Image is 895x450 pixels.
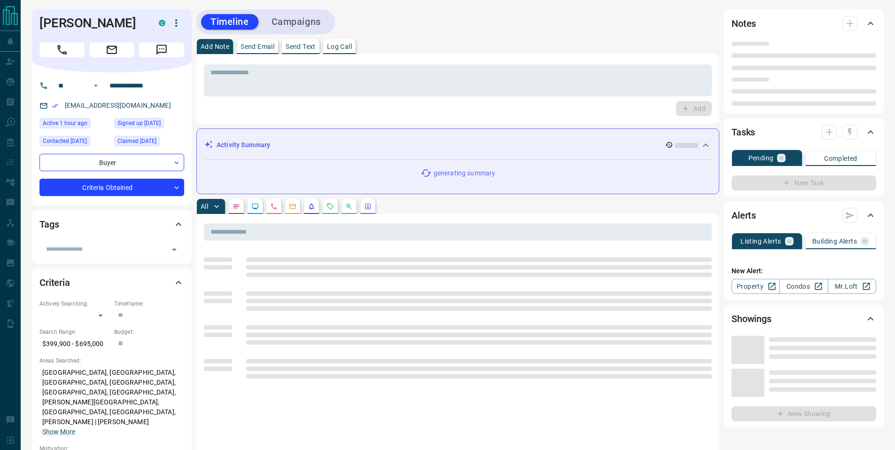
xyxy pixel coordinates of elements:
a: Condos [779,279,828,294]
svg: Notes [233,203,240,210]
span: Call [39,42,85,57]
div: Wed May 14 2025 [114,118,184,131]
h2: Tasks [732,125,755,140]
div: Thu Sep 11 2025 [39,136,109,149]
p: Log Call [327,43,352,50]
div: Alerts [732,204,876,227]
button: Open [168,243,181,256]
p: Budget: [114,328,184,336]
div: Notes [732,12,876,35]
p: Actively Searching: [39,300,109,308]
p: All [201,203,208,210]
div: Criteria [39,271,184,294]
p: Send Text [286,43,316,50]
h2: Tags [39,217,59,232]
span: Signed up [DATE] [117,118,161,128]
svg: Emails [289,203,296,210]
p: Add Note [201,43,229,50]
h2: Criteria [39,275,70,290]
div: Wed May 14 2025 [114,136,184,149]
h2: Notes [732,16,756,31]
svg: Opportunities [345,203,353,210]
a: Mr.Loft [828,279,876,294]
a: [EMAIL_ADDRESS][DOMAIN_NAME] [65,102,171,109]
div: Tasks [732,121,876,143]
svg: Agent Actions [364,203,372,210]
svg: Email Verified [52,103,58,109]
div: Activity Summary [204,136,711,154]
p: Send Email [241,43,274,50]
p: Completed [824,155,857,162]
p: New Alert: [732,266,876,276]
h1: [PERSON_NAME] [39,16,145,31]
p: Activity Summary [217,140,270,150]
h2: Alerts [732,208,756,223]
span: Email [89,42,134,57]
span: Active 1 hour ago [43,118,87,128]
svg: Calls [270,203,278,210]
p: Building Alerts [812,238,857,245]
svg: Requests [327,203,334,210]
div: Showings [732,308,876,330]
div: Buyer [39,154,184,171]
p: Pending [748,155,774,161]
button: Open [90,80,101,91]
svg: Listing Alerts [308,203,315,210]
button: Timeline [201,14,258,30]
p: Listing Alerts [740,238,781,245]
div: Criteria Obtained [39,179,184,196]
span: Message [139,42,184,57]
svg: Lead Browsing Activity [251,203,259,210]
p: Areas Searched: [39,356,184,365]
button: Campaigns [262,14,330,30]
div: Tags [39,213,184,236]
p: generating summary [434,168,495,178]
p: Search Range: [39,328,109,336]
p: $399,900 - $695,000 [39,336,109,352]
a: Property [732,279,780,294]
p: Timeframe: [114,300,184,308]
p: [GEOGRAPHIC_DATA], [GEOGRAPHIC_DATA], [GEOGRAPHIC_DATA], [GEOGRAPHIC_DATA], [GEOGRAPHIC_DATA], [G... [39,365,184,440]
div: condos.ca [159,20,165,26]
div: Sat Sep 13 2025 [39,118,109,131]
button: Show More [42,427,75,437]
span: Contacted [DATE] [43,136,87,146]
span: Claimed [DATE] [117,136,156,146]
h2: Showings [732,311,771,326]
